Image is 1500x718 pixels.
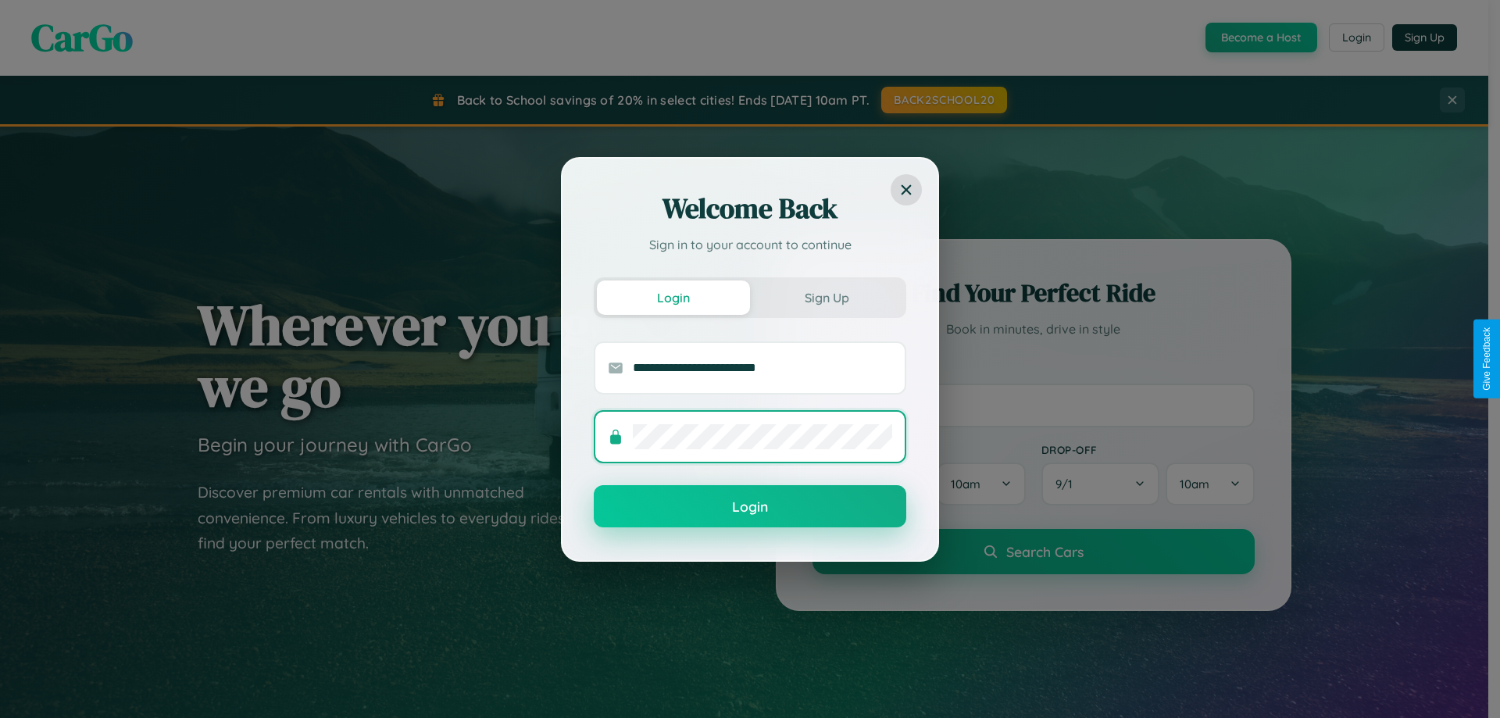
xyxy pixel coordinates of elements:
[594,190,906,227] h2: Welcome Back
[594,235,906,254] p: Sign in to your account to continue
[594,485,906,527] button: Login
[1481,327,1492,391] div: Give Feedback
[597,280,750,315] button: Login
[750,280,903,315] button: Sign Up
